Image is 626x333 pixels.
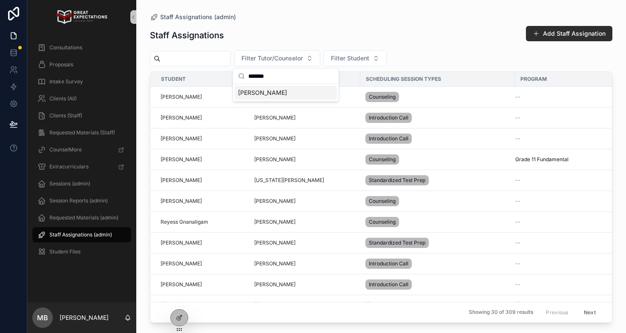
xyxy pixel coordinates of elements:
[254,156,355,163] a: [PERSON_NAME]
[254,299,355,305] a: --
[241,54,303,63] span: Filter Tutor/Counselor
[56,10,107,24] img: App logo
[49,163,89,170] span: Extracurriculars
[49,197,108,204] span: Session Reports (admin)
[32,57,131,72] a: Proposals
[161,198,202,205] span: [PERSON_NAME]
[515,299,520,305] span: --
[365,236,510,250] a: Standardized Test Prep
[161,156,244,163] a: [PERSON_NAME]
[515,114,612,121] a: --
[49,112,82,119] span: Clients (Staff)
[365,299,370,305] span: --
[234,50,320,66] button: Select Button
[161,94,202,100] a: [PERSON_NAME]
[254,219,296,225] a: [PERSON_NAME]
[515,135,520,142] span: --
[369,219,396,225] span: Counseling
[49,214,118,221] span: Requested Materials (admin)
[515,177,520,184] span: --
[515,156,612,163] a: Grade 11 Fundamental
[515,239,612,246] a: --
[515,94,520,100] span: --
[49,129,115,136] span: Requested Materials (Staff)
[515,198,520,205] span: --
[32,74,131,89] a: Intake Survey
[161,219,208,225] a: Reyess Gnanaligam
[365,111,510,125] a: Introduction Call
[515,281,520,288] span: --
[233,84,339,101] div: Suggestions
[161,198,244,205] a: [PERSON_NAME]
[515,299,612,305] a: --
[254,239,355,246] a: [PERSON_NAME]
[161,114,244,121] a: [PERSON_NAME]
[369,177,425,184] span: Standardized Test Prep
[32,193,131,208] a: Session Reports (admin)
[365,132,510,145] a: Introduction Call
[369,239,425,246] span: Standardized Test Prep
[254,177,324,184] a: [US_STATE][PERSON_NAME]
[254,239,296,246] a: [PERSON_NAME]
[161,76,186,83] span: Student
[161,94,244,100] a: [PERSON_NAME]
[60,313,109,322] p: [PERSON_NAME]
[161,135,202,142] span: [PERSON_NAME]
[161,281,202,288] a: [PERSON_NAME]
[49,61,73,68] span: Proposals
[254,156,296,163] a: [PERSON_NAME]
[369,198,396,205] span: Counseling
[515,219,520,225] span: --
[161,299,166,305] span: --
[254,219,355,225] a: [PERSON_NAME]
[32,210,131,225] a: Requested Materials (admin)
[32,159,131,174] a: Extracurriculars
[369,94,396,100] span: Counseling
[161,239,202,246] span: [PERSON_NAME]
[161,299,244,305] a: --
[365,90,510,104] a: Counseling
[49,180,90,187] span: Sessions (admin)
[369,156,396,163] span: Counseling
[32,176,131,191] a: Sessions (admin)
[32,227,131,242] a: Staff Assignations (admin)
[32,244,131,259] a: Student Files
[254,281,296,288] a: [PERSON_NAME]
[254,135,296,142] span: [PERSON_NAME]
[365,174,510,187] a: Standardized Test Prep
[526,26,612,41] button: Add Staff Assignation
[515,260,520,267] span: --
[27,34,136,270] div: scrollable content
[161,260,202,267] span: [PERSON_NAME]
[515,94,612,100] a: --
[161,135,244,142] a: [PERSON_NAME]
[365,299,510,305] a: --
[161,156,202,163] span: [PERSON_NAME]
[150,13,236,21] a: Staff Assignations (admin)
[369,135,408,142] span: Introduction Call
[160,13,236,21] span: Staff Assignations (admin)
[254,198,355,205] a: [PERSON_NAME]
[254,177,355,184] a: [US_STATE][PERSON_NAME]
[49,95,77,102] span: Clients (All)
[365,194,510,208] a: Counseling
[254,114,355,121] a: [PERSON_NAME]
[32,125,131,140] a: Requested Materials (Staff)
[369,281,408,288] span: Introduction Call
[49,146,82,153] span: CounselMore
[37,313,48,323] span: MB
[254,281,355,288] a: [PERSON_NAME]
[520,76,547,83] span: Program
[469,309,533,316] span: Showing 30 of 309 results
[161,177,202,184] a: [PERSON_NAME]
